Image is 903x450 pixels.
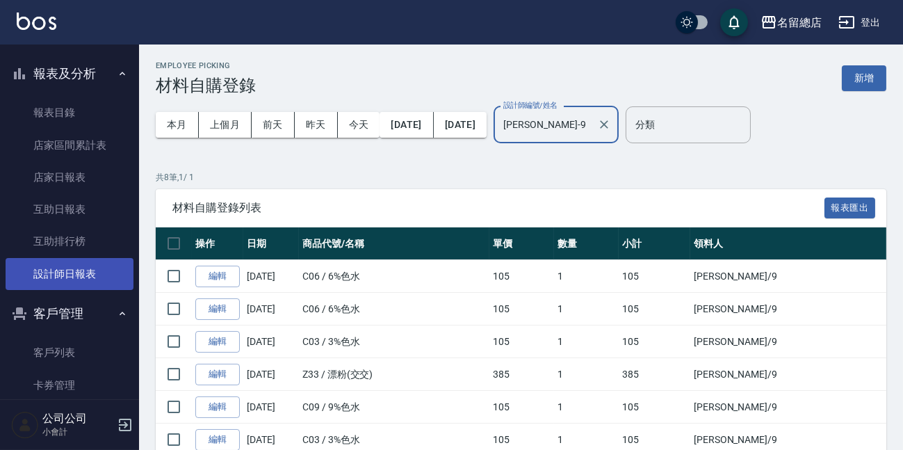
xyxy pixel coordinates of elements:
[195,298,240,320] a: 編輯
[299,391,489,424] td: C09 / 9%色水
[299,326,489,358] td: C03 / 3%色水
[489,391,554,424] td: 105
[6,225,133,257] a: 互助排行榜
[299,293,489,326] td: C06 / 6%色水
[619,260,690,293] td: 105
[156,171,886,184] p: 共 8 筆, 1 / 1
[6,337,133,369] a: 客戶列表
[6,56,133,92] button: 報表及分析
[554,260,619,293] td: 1
[299,358,489,391] td: Z33 / 漂粉(交交)
[619,293,690,326] td: 105
[243,227,299,260] th: 日期
[299,260,489,293] td: C06 / 6%色水
[554,326,619,358] td: 1
[594,115,614,134] button: Clear
[156,61,256,70] h2: Employee Picking
[833,10,886,35] button: 登出
[172,201,824,215] span: 材料自購登錄列表
[156,112,199,138] button: 本月
[489,293,554,326] td: 105
[554,293,619,326] td: 1
[195,364,240,385] a: 編輯
[6,161,133,193] a: 店家日報表
[17,13,56,30] img: Logo
[489,227,554,260] th: 單價
[6,193,133,225] a: 互助日報表
[554,391,619,424] td: 1
[42,426,113,438] p: 小會計
[6,296,133,332] button: 客戶管理
[777,14,822,31] div: 名留總店
[489,326,554,358] td: 105
[6,97,133,129] a: 報表目錄
[299,227,489,260] th: 商品代號/名稱
[503,100,558,111] label: 設計師編號/姓名
[489,358,554,391] td: 385
[434,112,487,138] button: [DATE]
[195,396,240,418] a: 編輯
[6,369,133,401] a: 卡券管理
[199,112,252,138] button: 上個月
[243,260,299,293] td: [DATE]
[252,112,295,138] button: 前天
[824,198,876,219] button: 報表匯出
[195,266,240,287] a: 編輯
[42,412,113,426] h5: 公司公司
[619,326,690,358] td: 105
[156,76,256,95] h3: 材料自購登錄
[295,112,338,138] button: 昨天
[755,8,827,37] button: 名留總店
[720,8,748,36] button: save
[554,358,619,391] td: 1
[192,227,243,260] th: 操作
[554,227,619,260] th: 數量
[243,293,299,326] td: [DATE]
[489,260,554,293] td: 105
[380,112,433,138] button: [DATE]
[842,71,886,84] a: 新增
[195,331,240,353] a: 編輯
[243,326,299,358] td: [DATE]
[243,391,299,424] td: [DATE]
[6,129,133,161] a: 店家區間累計表
[338,112,380,138] button: 今天
[619,391,690,424] td: 105
[11,411,39,439] img: Person
[243,358,299,391] td: [DATE]
[619,358,690,391] td: 385
[824,200,876,214] a: 報表匯出
[6,258,133,290] a: 設計師日報表
[842,65,886,91] button: 新增
[619,227,690,260] th: 小計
